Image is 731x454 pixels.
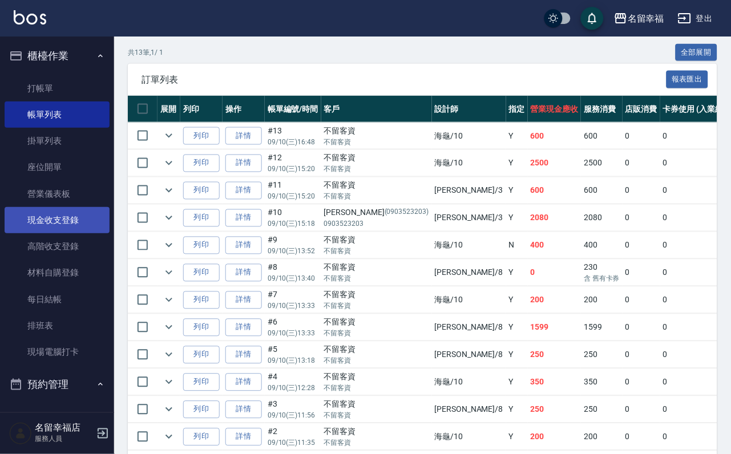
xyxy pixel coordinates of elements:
td: [PERSON_NAME] /8 [432,260,506,286]
button: 列印 [183,346,220,364]
button: 列印 [183,264,220,282]
p: 不留客資 [324,329,429,339]
td: 250 [528,396,581,423]
div: 不留客資 [324,344,429,356]
th: 指定 [506,96,528,123]
td: 海龜 /10 [432,369,506,396]
button: 列印 [183,428,220,446]
td: #11 [265,177,321,204]
td: #12 [265,150,321,177]
td: 0 [623,342,660,368]
td: 600 [528,177,581,204]
button: 報表匯出 [667,71,709,88]
td: [PERSON_NAME] /8 [432,342,506,368]
a: 詳情 [225,319,262,337]
td: 200 [528,424,581,451]
th: 設計師 [432,96,506,123]
td: 0 [623,232,660,259]
p: 不留客資 [324,274,429,284]
td: 1599 [528,314,581,341]
button: 列印 [183,374,220,391]
div: 不留客資 [324,125,429,137]
td: 0 [623,123,660,149]
p: 共 13 筆, 1 / 1 [128,47,163,58]
td: 0 [623,424,660,451]
a: 詳情 [225,127,262,145]
p: 09/10 (三) 11:35 [268,438,318,448]
td: 0 [623,205,660,232]
td: #4 [265,369,321,396]
img: Logo [14,10,46,25]
button: 全部展開 [676,44,718,62]
div: 名留幸福 [628,11,664,26]
td: 600 [581,177,623,204]
a: 排班表 [5,313,110,339]
td: 海龜 /10 [432,123,506,149]
a: 詳情 [225,237,262,254]
td: #5 [265,342,321,368]
button: save [581,7,604,30]
th: 帳單編號/時間 [265,96,321,123]
td: 2500 [528,150,581,177]
p: 服務人員 [35,434,93,444]
p: 09/10 (三) 16:48 [268,137,318,147]
td: Y [506,342,528,368]
button: expand row [160,264,177,281]
td: #8 [265,260,321,286]
td: 海龜 /10 [432,424,506,451]
button: expand row [160,319,177,336]
td: #3 [265,396,321,423]
div: [PERSON_NAME] [324,207,429,219]
button: expand row [160,127,177,144]
td: 600 [528,123,581,149]
a: 現金收支登錄 [5,207,110,233]
th: 展開 [157,96,180,123]
button: 名留幸福 [609,7,669,30]
td: 200 [581,287,623,314]
a: 打帳單 [5,75,110,102]
span: 訂單列表 [142,74,667,86]
a: 詳情 [225,374,262,391]
td: 350 [581,369,623,396]
td: 230 [581,260,623,286]
div: 不留客資 [324,289,429,301]
a: 每日結帳 [5,286,110,313]
th: 操作 [223,96,265,123]
td: [PERSON_NAME] /8 [432,314,506,341]
td: 400 [581,232,623,259]
a: 報表匯出 [667,74,709,84]
td: Y [506,424,528,451]
td: N [506,232,528,259]
td: Y [506,396,528,423]
td: 250 [581,396,623,423]
button: 登出 [673,8,717,29]
th: 服務消費 [581,96,623,123]
td: Y [506,150,528,177]
button: 列印 [183,401,220,419]
div: 不留客資 [324,371,429,383]
button: expand row [160,237,177,254]
button: expand row [160,346,177,363]
button: 列印 [183,319,220,337]
a: 營業儀表板 [5,181,110,207]
p: 不留客資 [324,411,429,421]
td: 0 [660,123,729,149]
p: 09/10 (三) 15:18 [268,219,318,229]
p: 09/10 (三) 15:20 [268,192,318,202]
p: 09/10 (三) 11:56 [268,411,318,421]
p: 09/10 (三) 13:40 [268,274,318,284]
td: 2080 [581,205,623,232]
a: 詳情 [225,346,262,364]
p: 09/10 (三) 13:33 [268,329,318,339]
button: expand row [160,291,177,309]
a: 現場電腦打卡 [5,339,110,365]
td: 0 [660,205,729,232]
td: 2080 [528,205,581,232]
p: 不留客資 [324,192,429,202]
td: 0 [660,177,729,204]
p: 不留客資 [324,164,429,175]
a: 預約管理 [5,404,110,430]
p: 0903523203 [324,219,429,229]
button: 預約管理 [5,370,110,399]
td: 350 [528,369,581,396]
